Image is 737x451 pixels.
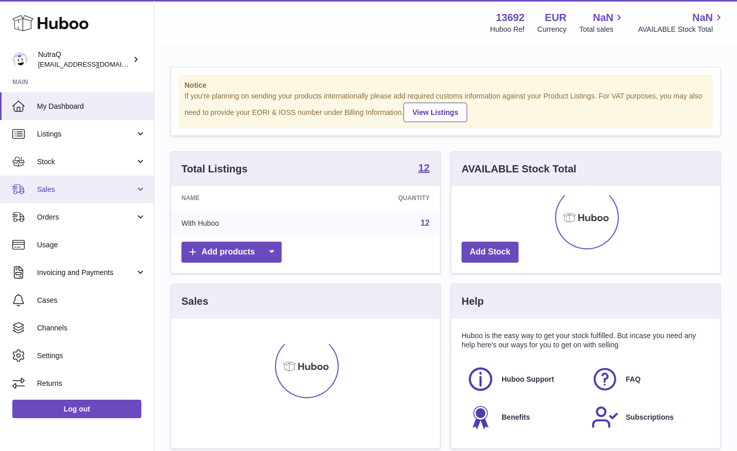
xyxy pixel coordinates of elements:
[12,400,141,418] a: Log out
[591,403,705,431] a: Subscriptions
[37,296,146,305] span: Cases
[638,11,725,34] a: NaN AVAILABLE Stock Total
[37,240,146,250] span: Usage
[502,413,530,422] span: Benefits
[12,52,28,67] img: log@nutraq.com
[467,365,581,393] a: Huboo Support
[490,25,525,34] div: Huboo Ref
[462,295,484,308] h3: Help
[420,219,430,227] a: 12
[37,157,135,167] span: Stock
[181,162,248,176] h3: Total Listings
[591,365,705,393] a: FAQ
[462,242,519,263] a: Add Stock
[418,163,430,175] a: 12
[692,11,713,25] span: NaN
[181,242,282,263] a: Add products
[37,185,135,194] span: Sales
[37,212,135,222] span: Orders
[467,403,581,431] a: Benefits
[313,186,440,210] th: Quantity
[496,11,525,25] strong: 13692
[37,323,146,333] span: Channels
[38,50,131,69] div: NutraQ
[403,103,467,122] a: View Listings
[538,25,567,34] div: Currency
[626,375,641,384] span: FAQ
[37,102,146,111] span: My Dashboard
[171,186,313,210] th: Name
[171,210,313,237] td: With Huboo
[579,11,625,34] a: NaN Total sales
[462,162,576,176] h3: AVAILABLE Stock Total
[638,25,725,34] span: AVAILABLE Stock Total
[181,295,208,308] h3: Sales
[37,379,146,388] span: Returns
[37,129,135,139] span: Listings
[462,331,710,350] p: Huboo is the easy way to get your stock fulfilled. But incase you need any help here's our ways f...
[38,60,151,68] span: [EMAIL_ADDRESS][DOMAIN_NAME]
[579,25,625,34] span: Total sales
[185,91,707,122] div: If you're planning on sending your products internationally please add required customs informati...
[37,351,146,361] span: Settings
[593,11,613,25] span: NaN
[545,11,566,25] strong: EUR
[37,268,135,278] span: Invoicing and Payments
[418,163,430,173] strong: 12
[185,81,707,90] strong: Notice
[626,413,674,422] span: Subscriptions
[502,375,554,384] span: Huboo Support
